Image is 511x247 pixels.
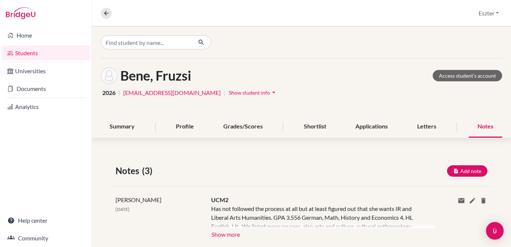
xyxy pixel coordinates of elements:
img: Bridge-U [6,7,35,19]
span: (3) [142,164,155,177]
span: | [224,88,226,97]
a: Community [1,231,90,246]
div: Summary [101,116,143,138]
span: Notes [116,164,142,177]
a: Documents [1,81,90,96]
div: Letters [408,116,445,138]
a: Home [1,28,90,43]
div: Applications [347,116,397,138]
span: 2026 [102,88,116,97]
a: Access student's account [433,70,502,81]
button: Show student infoarrow_drop_down [228,87,278,98]
span: Show student info [229,89,270,96]
span: UCM2 [211,196,228,203]
a: Help center [1,213,90,228]
button: Add note [447,165,487,177]
button: Show more [211,228,240,239]
img: Fruzsi Bene's avatar [101,67,117,84]
a: Universities [1,64,90,78]
div: Grades/Scores [214,116,272,138]
input: Find student by name... [101,35,192,49]
span: [PERSON_NAME] [116,196,162,203]
span: [DATE] [116,207,129,212]
h1: Bene, Fruzsi [120,68,191,84]
div: Open Intercom Messenger [486,222,504,240]
div: Profile [167,116,203,138]
div: Notes [469,116,502,138]
a: Analytics [1,99,90,114]
div: Shortlist [295,116,335,138]
a: [EMAIL_ADDRESS][DOMAIN_NAME] [123,88,221,97]
i: arrow_drop_down [270,89,277,96]
a: Students [1,46,90,60]
button: Eszter [475,6,502,20]
span: | [118,88,120,97]
div: Has not followed the process at all but at least figured out that she wants IR and Liberal Arts H... [211,204,423,228]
